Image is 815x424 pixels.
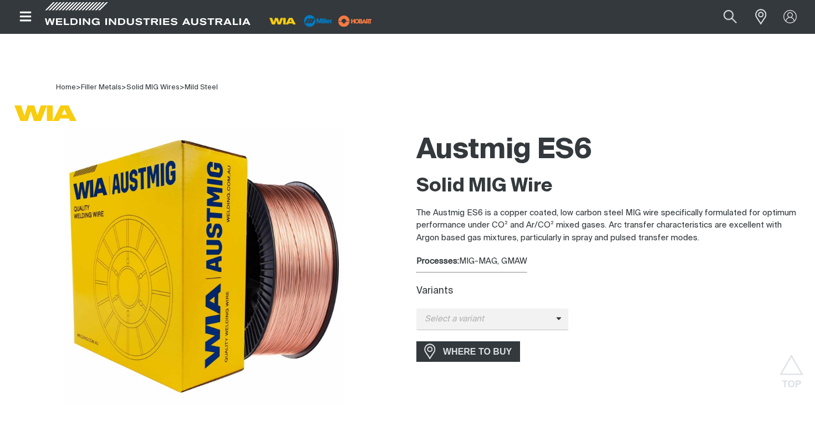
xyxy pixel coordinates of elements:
[416,207,806,245] p: The Austmig ES6 is a copper coated, low carbon steel MIG wire specifically formulated for optimum...
[779,355,804,380] button: Scroll to top
[121,84,126,91] span: >
[416,286,453,296] label: Variants
[335,13,375,29] img: miller
[81,84,121,91] a: Filler Metals
[711,4,749,29] button: Search products
[416,341,520,362] a: WHERE TO BUY
[416,255,806,268] div: MIG-MAG, GMAW
[76,84,81,91] span: >
[335,17,375,25] a: miller
[56,83,76,91] a: Home
[416,257,459,265] strong: Processes:
[416,133,806,169] h1: Austmig ES6
[185,84,218,91] a: Mild Steel
[416,174,806,199] h2: Solid MIG Wire
[416,313,556,326] span: Select a variant
[65,127,343,405] img: Austmig ES6
[697,4,749,29] input: Product name or item number...
[180,84,185,91] span: >
[436,343,519,361] span: WHERE TO BUY
[56,84,76,91] span: Home
[126,84,180,91] a: Solid MIG Wires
